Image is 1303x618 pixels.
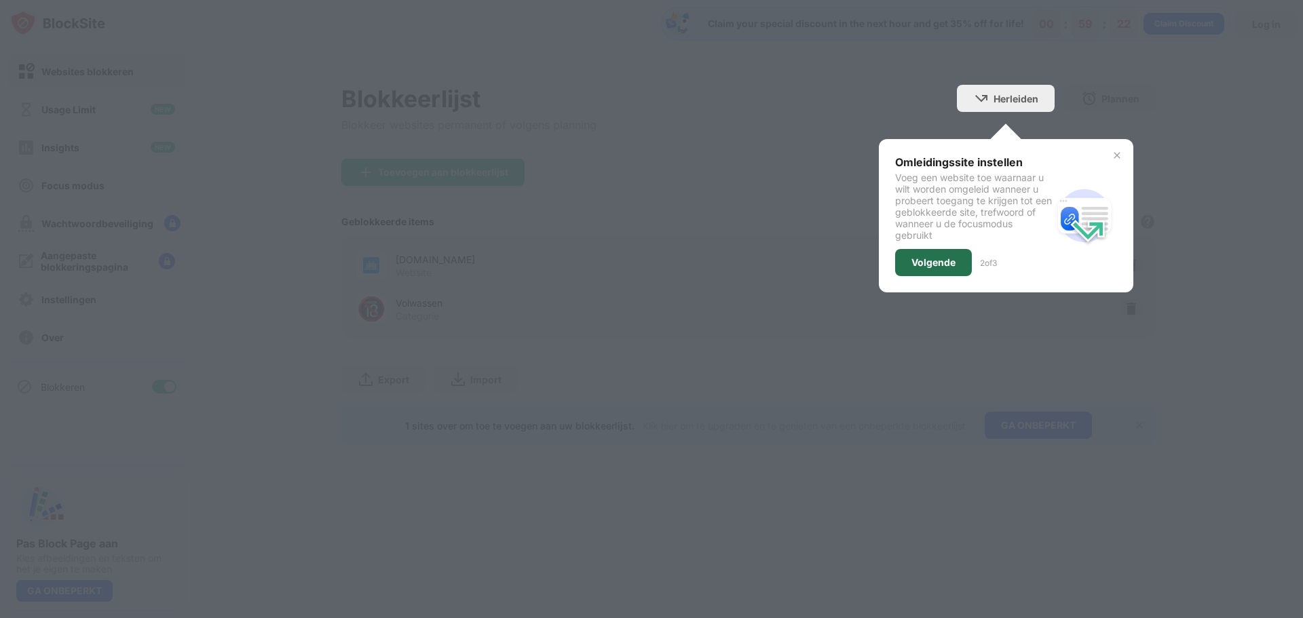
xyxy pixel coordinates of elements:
div: Herleiden [994,93,1038,104]
div: Voeg een website toe waarnaar u wilt worden omgeleid wanneer u probeert toegang te krijgen tot ee... [895,172,1052,241]
div: Omleidingssite instellen [895,155,1052,169]
div: 2 of 3 [980,258,997,268]
div: Volgende [911,257,956,268]
img: x-button.svg [1112,150,1122,161]
img: redirect.svg [1052,183,1117,248]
